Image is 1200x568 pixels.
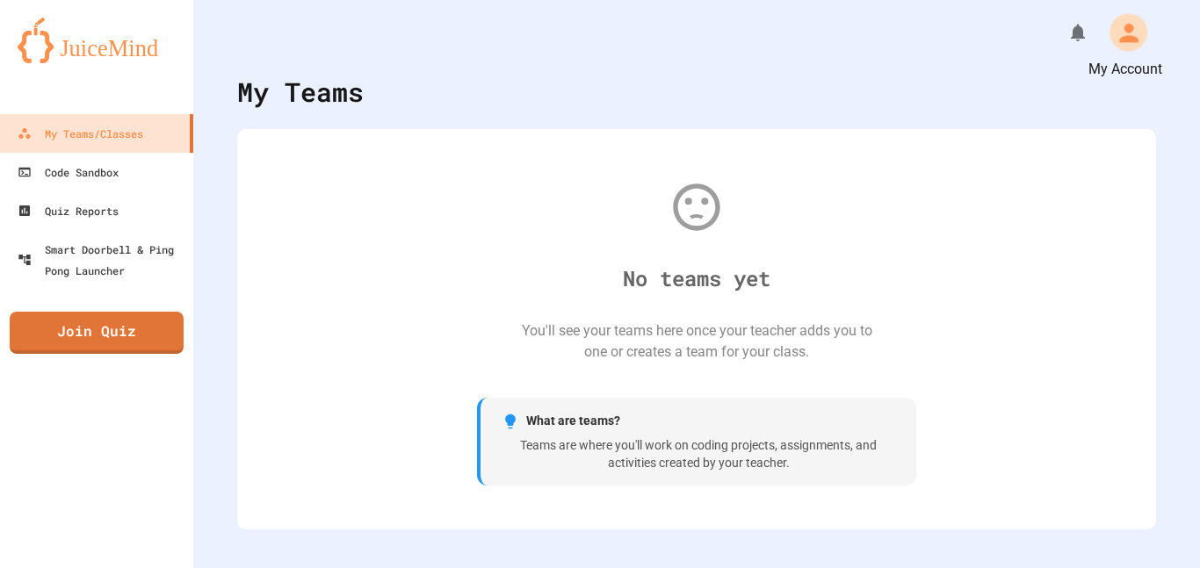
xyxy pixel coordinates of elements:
div: Teams are where you'll work on coding projects, assignments, and activities created by your teacher. [502,437,895,471]
img: logo-orange.svg [18,18,176,63]
div: You'll see your teams here once your teacher adds you to one or creates a team for your class. [521,320,872,363]
div: Smart Doorbell & Ping Pong Launcher [18,239,186,281]
div: My Account [1088,8,1153,56]
div: My Teams [237,72,364,111]
div: My Teams/Classes [18,123,143,144]
div: My Account [1088,59,1162,80]
div: My Notifications [1035,18,1093,47]
span: What are teams? [526,412,620,430]
div: Quiz Reports [18,200,119,221]
div: Code Sandbox [18,162,119,183]
a: Join Quiz [10,312,184,354]
div: No teams yet [623,262,770,294]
